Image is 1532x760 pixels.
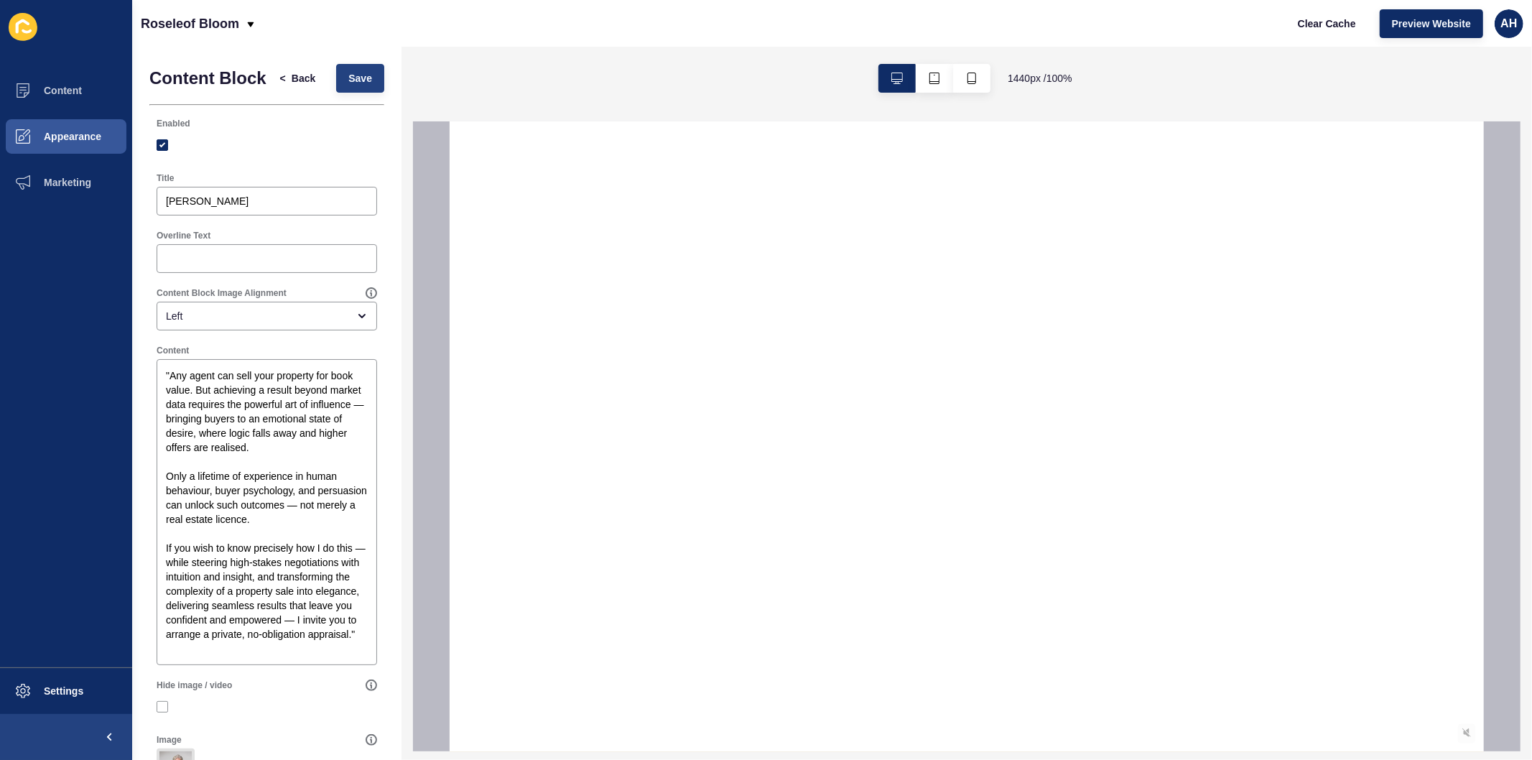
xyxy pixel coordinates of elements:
[1008,71,1072,85] span: 1440 px / 100 %
[157,734,182,746] label: Image
[157,302,377,330] div: open menu
[268,64,328,93] button: <Back
[157,118,190,129] label: Enabled
[280,71,286,85] span: <
[6,557,1029,622] div: Scroll
[157,172,174,184] label: Title
[855,26,956,43] div: 0406 962 701
[1298,17,1356,31] span: Clear Cache
[141,6,239,42] p: Roseleof Bloom
[1380,9,1483,38] button: Preview Website
[292,71,315,85] span: Back
[1392,17,1471,31] span: Preview Website
[157,345,189,356] label: Content
[1500,17,1517,31] span: AH
[829,26,963,43] a: 0406 962 701
[348,71,372,85] span: Save
[336,64,384,93] button: Save
[1286,9,1368,38] button: Clear Cache
[159,361,375,663] textarea: "Any agent can sell your property for book value. But achieving a result beyond market data requi...
[149,68,266,88] h1: Content Block
[157,680,232,691] label: Hide image / video
[157,230,210,241] label: Overline Text
[157,287,287,299] label: Content Block Image Alignment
